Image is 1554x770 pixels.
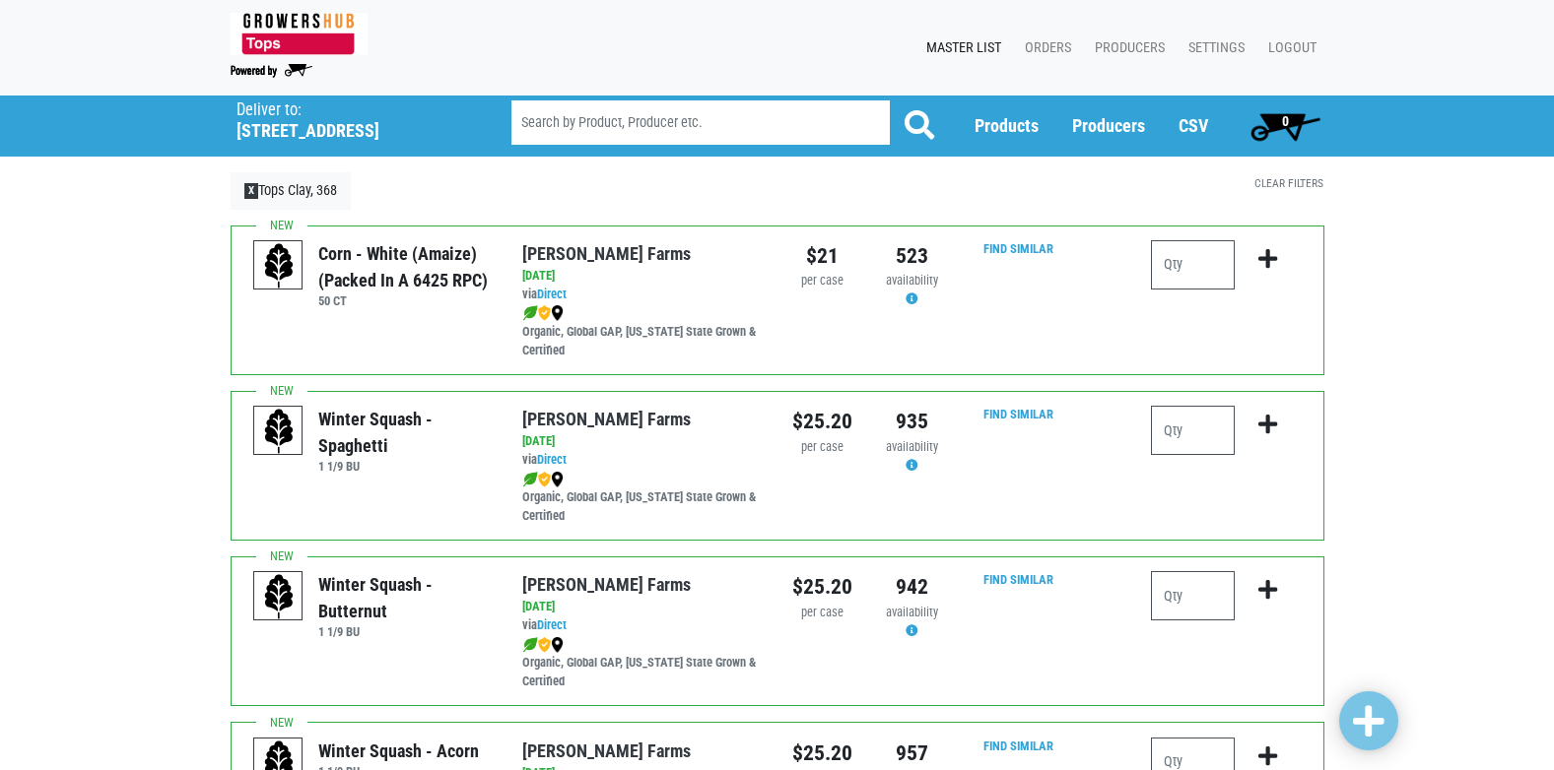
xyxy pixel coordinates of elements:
[1079,30,1173,67] a: Producers
[792,406,852,437] div: $25.20
[522,470,762,526] div: Organic, Global GAP, [US_STATE] State Grown & Certified
[522,243,691,264] a: [PERSON_NAME] Farms
[886,439,938,454] span: availability
[254,241,304,290] img: placeholder-variety-43d6402dacf2d531de610a020419775a.svg
[792,272,852,290] div: per case
[522,598,762,616] div: [DATE]
[522,409,691,429] a: [PERSON_NAME] Farms
[318,293,493,308] h6: 50 CT
[522,432,762,451] div: [DATE]
[551,305,564,321] img: map_marker-0e94453035b3232a4d21701695807de9.png
[792,738,852,769] div: $25.20
[886,605,938,619] span: availability
[236,100,461,120] p: Deliver to:
[537,287,567,301] a: Direct
[1179,115,1208,136] a: CSV
[522,574,691,595] a: [PERSON_NAME] Farms
[522,637,538,653] img: leaf-e5c59151409436ccce96b2ca1b28e03c.png
[522,267,762,286] div: [DATE]
[886,273,938,288] span: availability
[882,571,942,603] div: 942
[318,571,493,624] div: Winter Squash - Butternut
[1173,30,1252,67] a: Settings
[318,459,493,474] h6: 1 1/9 BU
[522,304,762,360] div: Organic, Global GAP, [US_STATE] State Grown & Certified
[538,305,551,321] img: safety-e55c860ca8c00a9c171001a62a92dabd.png
[254,407,304,456] img: placeholder-variety-43d6402dacf2d531de610a020419775a.svg
[792,604,852,622] div: per case
[1254,176,1323,190] a: Clear Filters
[537,452,567,467] a: Direct
[911,30,1009,67] a: Master List
[1151,571,1235,620] input: Qty
[318,406,493,459] div: Winter Squash - Spaghetti
[522,740,691,761] a: [PERSON_NAME] Farms
[522,286,762,304] div: via
[522,616,762,635] div: via
[1151,240,1235,289] input: Qty
[231,64,312,78] img: Powered by Big Wheelbarrow
[1072,115,1145,136] a: Producers
[882,240,942,272] div: 523
[983,738,1053,753] a: Find Similar
[318,624,493,639] h6: 1 1/9 BU
[318,738,479,764] div: Winter Squash - Acorn
[511,100,890,145] input: Search by Product, Producer etc.
[792,240,852,272] div: $21
[551,637,564,653] img: map_marker-0e94453035b3232a4d21701695807de9.png
[1009,30,1079,67] a: Orders
[522,305,538,321] img: leaf-e5c59151409436ccce96b2ca1b28e03c.png
[318,240,493,293] div: Corn - White (Amaize) (Packed in a 6425 RPC)
[522,635,762,691] div: Organic, Global GAP, [US_STATE] State Grown & Certified
[538,637,551,653] img: safety-e55c860ca8c00a9c171001a62a92dabd.png
[236,96,476,142] span: Tops Clay, 368 (8417 Oswego Rd, Baldwinsville, NY 13027, USA)
[1151,406,1235,455] input: Qty
[522,472,538,487] img: leaf-e5c59151409436ccce96b2ca1b28e03c.png
[882,738,942,769] div: 957
[551,472,564,487] img: map_marker-0e94453035b3232a4d21701695807de9.png
[882,406,942,437] div: 935
[244,183,259,199] span: X
[983,407,1053,421] a: Find Similar
[1242,106,1329,146] a: 0
[1282,113,1289,129] span: 0
[231,13,368,55] img: 279edf242af8f9d49a69d9d2afa010fb.png
[983,572,1053,587] a: Find Similar
[522,451,762,470] div: via
[792,571,852,603] div: $25.20
[792,438,852,457] div: per case
[231,172,352,210] a: XTops Clay, 368
[236,120,461,142] h5: [STREET_ADDRESS]
[1252,30,1324,67] a: Logout
[254,572,304,621] img: placeholder-variety-43d6402dacf2d531de610a020419775a.svg
[975,115,1039,136] a: Products
[538,472,551,487] img: safety-e55c860ca8c00a9c171001a62a92dabd.png
[537,617,567,632] a: Direct
[983,241,1053,256] a: Find Similar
